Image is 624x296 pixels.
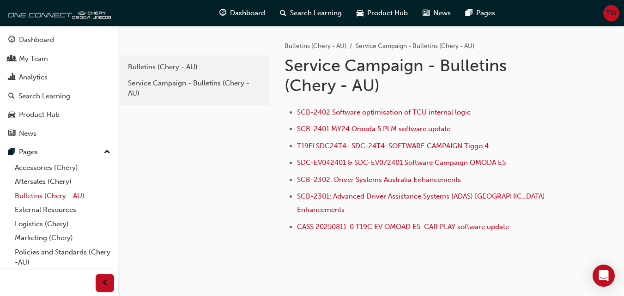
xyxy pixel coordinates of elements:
a: Technical Hub Workshop information [11,270,114,294]
span: up-icon [104,146,110,158]
img: oneconnect [5,4,111,22]
span: news-icon [8,130,15,138]
a: Dashboard [4,31,114,48]
a: SCB-2402 Software optimisation of TCU internal logic [297,108,471,116]
a: Analytics [4,69,114,86]
div: Service Campaign - Bulletins (Chery - AU) [128,78,261,99]
span: car-icon [357,7,363,19]
span: prev-icon [102,278,109,289]
a: pages-iconPages [458,4,503,23]
a: SCB-2401 MY24 Omoda 5 PLM software update [297,125,450,133]
a: Logistics (Chery) [11,217,114,231]
button: DashboardMy TeamAnalyticsSearch LearningProduct HubNews [4,30,114,144]
span: search-icon [8,92,15,101]
span: Product Hub [367,8,408,18]
a: T19FLSDC24T4- SDC-24T4: SOFTWARE CAMPAIGN Tiggo 4 [297,142,489,150]
div: Open Intercom Messenger [593,265,615,287]
a: search-iconSearch Learning [273,4,349,23]
a: Marketing (Chery) [11,231,114,245]
span: Dashboard [230,8,265,18]
div: Product Hub [19,109,60,120]
a: News [4,125,114,142]
div: My Team [19,54,48,64]
a: Bulletins (Chery - AU) [123,59,266,75]
a: Policies and Standards (Chery -AU) [11,245,114,270]
div: Search Learning [18,91,70,102]
a: SCB-2302: Driver Systems Australia Enhancements [297,175,461,184]
a: Aftersales (Chery) [11,175,114,189]
a: Search Learning [4,88,114,105]
a: Accessories (Chery) [11,161,114,175]
span: Search Learning [290,8,342,18]
a: car-iconProduct Hub [349,4,415,23]
span: news-icon [423,7,430,19]
span: pages-icon [466,7,473,19]
a: CASS 20250811-0 T19C EV OMOAD E5 CAR PLAY software update [297,223,509,231]
span: car-icon [8,111,15,119]
span: chart-icon [8,73,15,82]
a: Service Campaign - Bulletins (Chery - AU) [123,75,266,102]
span: search-icon [280,7,286,19]
a: news-iconNews [415,4,458,23]
span: pages-icon [8,148,15,157]
div: Analytics [19,72,48,83]
span: TW [606,8,617,18]
a: Bulletins (Chery - AU) [285,42,346,50]
span: guage-icon [219,7,226,19]
span: people-icon [8,55,15,63]
div: Bulletins (Chery - AU) [128,62,261,72]
button: Pages [4,144,114,161]
a: guage-iconDashboard [212,4,273,23]
span: Pages [476,8,495,18]
a: SDC-EV042401 & SDC-EV072401 Software Campaign OMODA E5 [297,158,506,167]
a: Bulletins (Chery - AU) [11,189,114,203]
div: Dashboard [19,35,54,45]
h1: Service Campaign - Bulletins (Chery - AU) [285,55,554,96]
a: SCB-2301: Advanced Driver Assistance Systems (ADAS) [GEOGRAPHIC_DATA] Enhancements [297,192,547,214]
span: guage-icon [8,36,15,44]
li: Service Campaign - Bulletins (Chery - AU) [356,41,474,52]
div: Pages [19,147,38,157]
a: My Team [4,50,114,67]
span: News [433,8,451,18]
a: Product Hub [4,106,114,123]
a: External Resources [11,203,114,217]
div: News [19,128,36,139]
button: TW [603,5,619,21]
